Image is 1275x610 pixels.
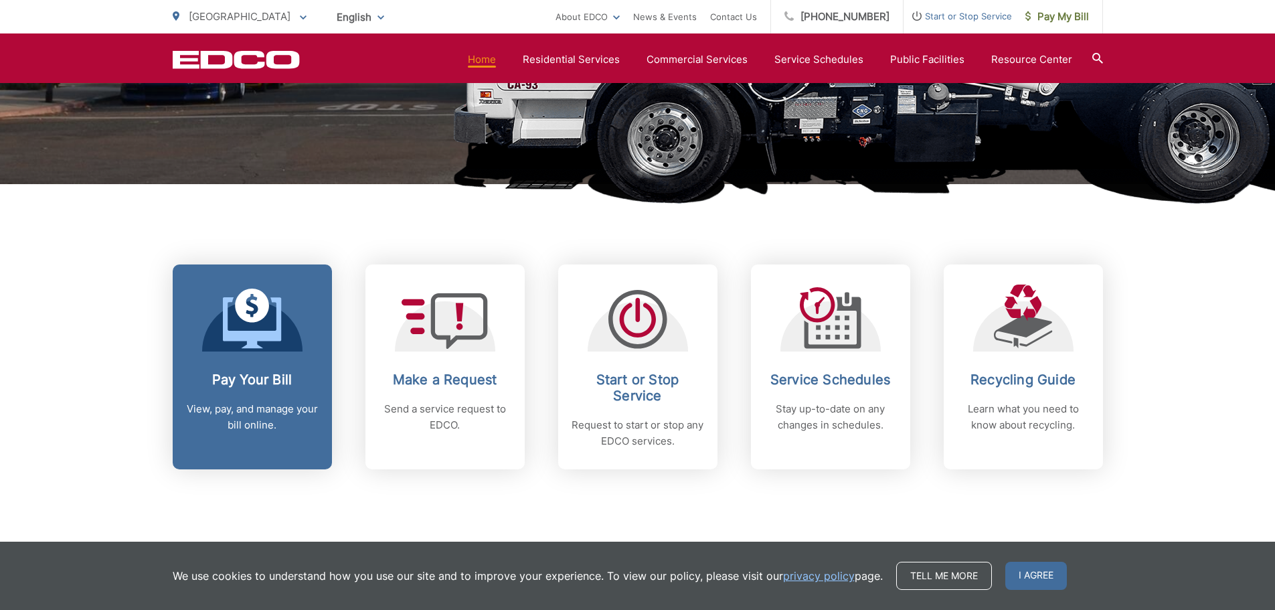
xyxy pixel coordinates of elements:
[173,264,332,469] a: Pay Your Bill View, pay, and manage your bill online.
[186,401,319,433] p: View, pay, and manage your bill online.
[647,52,748,68] a: Commercial Services
[173,568,883,584] p: We use cookies to understand how you use our site and to improve your experience. To view our pol...
[896,562,992,590] a: Tell me more
[774,52,863,68] a: Service Schedules
[957,372,1090,388] h2: Recycling Guide
[633,9,697,25] a: News & Events
[468,52,496,68] a: Home
[523,52,620,68] a: Residential Services
[957,401,1090,433] p: Learn what you need to know about recycling.
[991,52,1072,68] a: Resource Center
[173,50,300,69] a: EDCD logo. Return to the homepage.
[783,568,855,584] a: privacy policy
[365,264,525,469] a: Make a Request Send a service request to EDCO.
[764,401,897,433] p: Stay up-to-date on any changes in schedules.
[764,372,897,388] h2: Service Schedules
[572,372,704,404] h2: Start or Stop Service
[572,417,704,449] p: Request to start or stop any EDCO services.
[751,264,910,469] a: Service Schedules Stay up-to-date on any changes in schedules.
[710,9,757,25] a: Contact Us
[379,372,511,388] h2: Make a Request
[186,372,319,388] h2: Pay Your Bill
[944,264,1103,469] a: Recycling Guide Learn what you need to know about recycling.
[189,10,290,23] span: [GEOGRAPHIC_DATA]
[556,9,620,25] a: About EDCO
[1005,562,1067,590] span: I agree
[1025,9,1089,25] span: Pay My Bill
[327,5,394,29] span: English
[890,52,964,68] a: Public Facilities
[379,401,511,433] p: Send a service request to EDCO.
